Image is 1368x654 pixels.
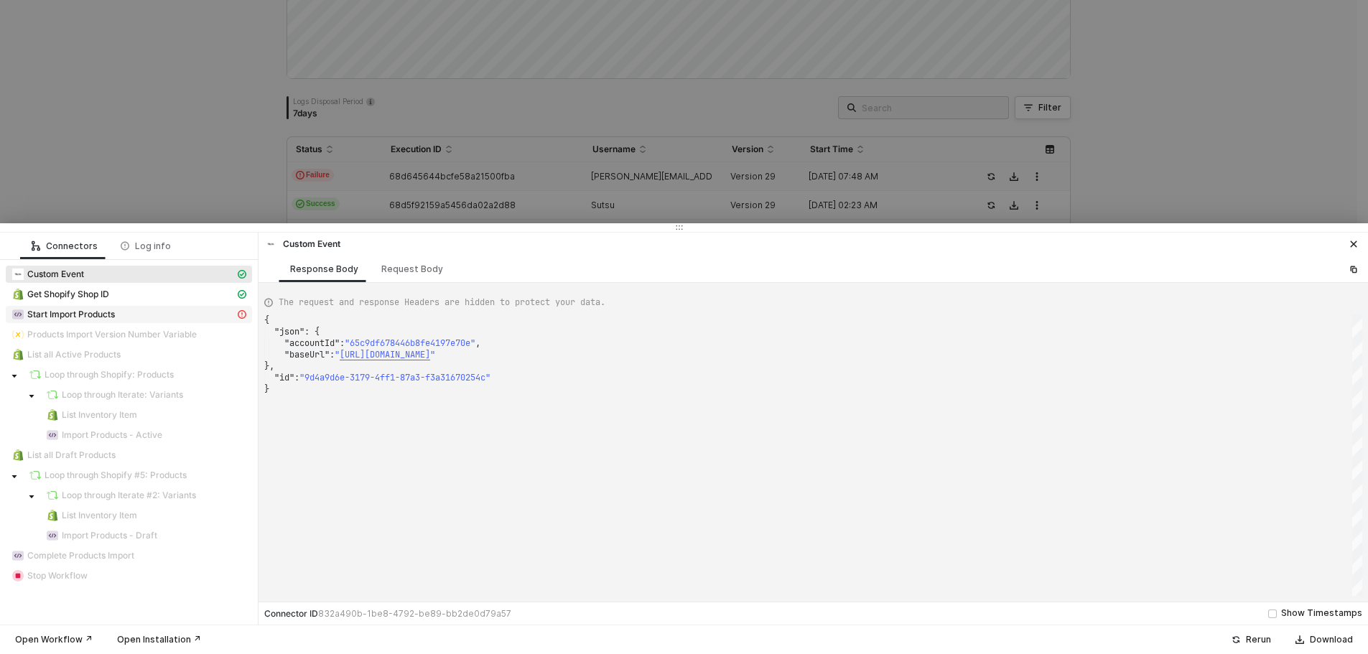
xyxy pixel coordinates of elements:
[265,238,276,250] img: integration-icon
[6,346,252,363] span: List all Active Products
[32,242,40,251] span: icon-logic
[29,470,41,481] img: integration-icon
[299,372,490,383] span: "9d4a9d6e-3179-4ff1-87a3-f3a31670254c"
[27,550,134,561] span: Complete Products Import
[47,510,58,521] img: integration-icon
[40,426,252,444] span: Import Products - Active
[1246,634,1271,645] div: Rerun
[279,296,605,309] span: The request and response Headers are hidden to protect your data.
[27,268,84,280] span: Custom Event
[32,240,98,252] div: Connectors
[62,490,196,501] span: Loop through Iterate #2: Variants
[6,306,252,323] span: Start Import Products
[6,547,252,564] span: Complete Products Import
[284,349,330,360] span: "baseUrl"
[238,290,246,299] span: icon-cards
[264,238,340,251] div: Custom Event
[62,510,137,521] span: List Inventory Item
[45,369,174,380] span: Loop through Shopify: Products
[12,349,24,360] img: integration-icon
[6,567,252,584] span: Stop Workflow
[1310,634,1353,645] div: Download
[12,268,24,280] img: integration-icon
[45,470,187,481] span: Loop through Shopify #5: Products
[274,372,294,383] span: "id"
[381,263,443,275] div: Request Body
[47,530,58,541] img: integration-icon
[28,493,35,500] span: caret-down
[264,314,269,326] span: {
[11,373,18,380] span: caret-down
[330,349,335,360] span: :
[284,337,340,349] span: "accountId"
[264,360,274,372] span: },
[675,223,684,232] span: icon-drag-indicator
[108,631,210,648] button: Open Installation ↗
[62,530,157,541] span: Import Products - Draft
[62,429,162,441] span: Import Products - Active
[40,406,252,424] span: List Inventory Item
[1222,631,1280,648] button: Rerun
[23,366,252,383] span: Loop through Shopify: Products
[340,349,430,360] span: [URL][DOMAIN_NAME]
[40,527,252,544] span: Import Products - Draft
[1281,607,1362,620] div: Show Timestamps
[23,467,252,484] span: Loop through Shopify #5: Products
[27,329,197,340] span: Products Import Version Number Variable
[475,337,480,349] span: ,
[27,349,121,360] span: List all Active Products
[15,634,93,645] div: Open Workflow ↗
[1232,635,1240,644] span: icon-success-page
[117,634,201,645] div: Open Installation ↗
[27,309,115,320] span: Start Import Products
[318,608,511,619] span: 832a490b-1be8-4792-be89-bb2de0d79a57
[1349,265,1358,274] span: icon-copy-paste
[12,550,24,561] img: integration-icon
[6,266,252,283] span: Custom Event
[238,270,246,279] span: icon-cards
[62,409,137,421] span: List Inventory Item
[335,349,340,360] span: "
[27,289,109,300] span: Get Shopify Shop ID
[6,447,252,464] span: List all Draft Products
[274,326,304,337] span: "json"
[6,326,252,343] span: Products Import Version Number Variable
[290,263,358,275] div: Response Body
[6,631,102,648] button: Open Workflow ↗
[40,487,252,504] span: Loop through Iterate #2: Variants
[294,372,299,383] span: :
[304,326,320,337] span: : {
[27,570,88,581] span: Stop Workflow
[345,337,475,349] span: "65c9df678446b8fe4197e70e"
[12,329,24,340] img: integration-icon
[121,240,171,252] div: Log info
[12,309,24,320] img: integration-icon
[12,449,24,461] img: integration-icon
[264,383,269,395] span: }
[6,286,252,303] span: Get Shopify Shop ID
[1349,240,1358,248] span: icon-close
[264,608,511,620] div: Connector ID
[430,349,435,360] span: "
[47,409,58,421] img: integration-icon
[1295,635,1304,644] span: icon-download
[47,389,58,401] img: integration-icon
[238,310,246,319] span: icon-exclamation
[28,393,35,400] span: caret-down
[11,473,18,480] span: caret-down
[12,570,24,581] img: integration-icon
[29,369,41,380] img: integration-icon
[40,507,252,524] span: List Inventory Item
[12,289,24,300] img: integration-icon
[47,429,58,441] img: integration-icon
[27,449,116,461] span: List all Draft Products
[62,389,183,401] span: Loop through Iterate: Variants
[1286,631,1362,648] button: Download
[340,337,345,349] span: :
[40,386,252,403] span: Loop through Iterate: Variants
[47,490,58,501] img: integration-icon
